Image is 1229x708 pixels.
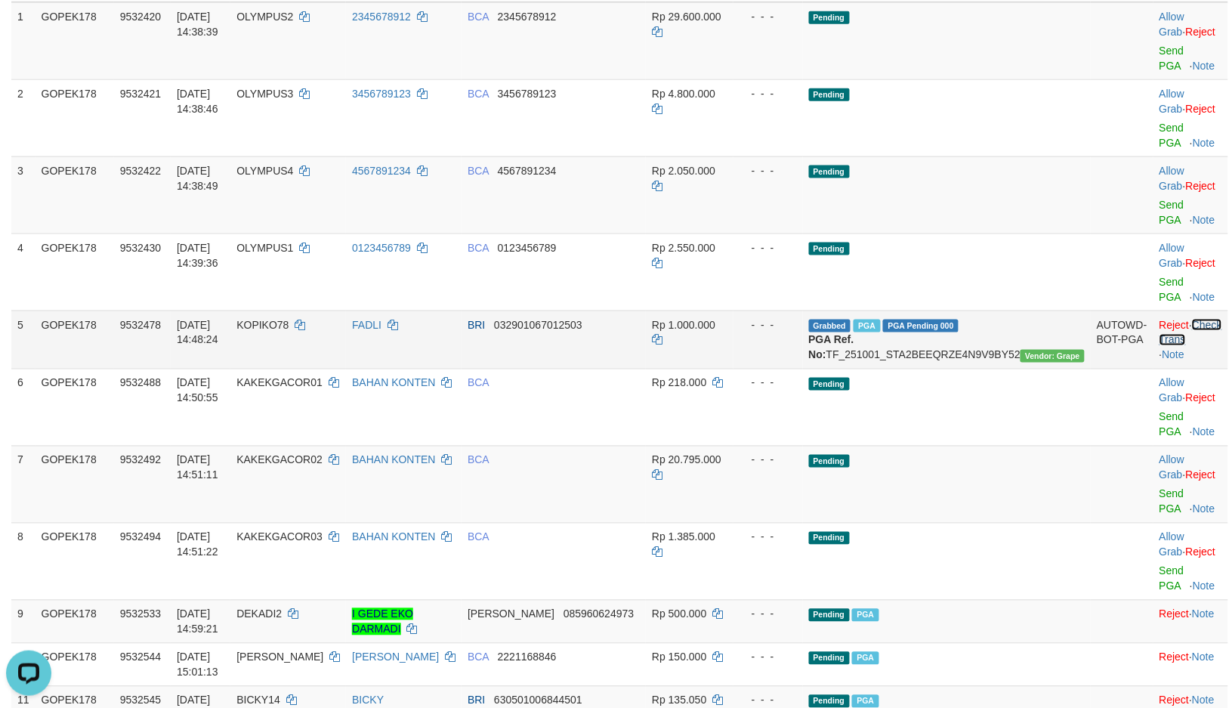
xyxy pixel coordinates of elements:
[498,242,557,254] span: Copy 0123456789 to clipboard
[740,530,797,545] div: - - -
[1186,392,1216,404] a: Reject
[352,651,439,663] a: [PERSON_NAME]
[177,531,218,558] span: [DATE] 14:51:22
[177,165,218,192] span: [DATE] 14:38:49
[468,694,485,706] span: BRI
[468,531,489,543] span: BCA
[1153,311,1228,369] td: · ·
[1160,565,1184,592] a: Send PGA
[1186,469,1216,481] a: Reject
[652,377,706,389] span: Rp 218.000
[11,79,36,156] td: 2
[36,643,114,686] td: GOPEK178
[1193,580,1215,592] a: Note
[809,88,850,101] span: Pending
[498,651,557,663] span: Copy 2221168846 to clipboard
[177,377,218,404] span: [DATE] 14:50:55
[1160,11,1186,38] span: ·
[177,88,218,115] span: [DATE] 14:38:46
[11,523,36,600] td: 8
[1153,156,1228,233] td: ·
[468,165,489,177] span: BCA
[1153,600,1228,643] td: ·
[1153,523,1228,600] td: ·
[740,607,797,622] div: - - -
[1021,350,1085,363] span: Vendor URL: https://settle31.1velocity.biz
[1160,319,1190,331] a: Reject
[1153,233,1228,311] td: ·
[36,233,114,311] td: GOPEK178
[6,6,51,51] button: Open LiveChat chat widget
[652,88,715,100] span: Rp 4.800.000
[36,369,114,446] td: GOPEK178
[1160,454,1186,481] span: ·
[1160,242,1186,269] span: ·
[1160,377,1186,404] span: ·
[652,319,715,331] span: Rp 1.000.000
[1160,165,1184,192] a: Allow Grab
[120,88,162,100] span: 9532421
[120,242,162,254] span: 9532430
[177,11,218,38] span: [DATE] 14:38:39
[352,88,411,100] a: 3456789123
[36,156,114,233] td: GOPEK178
[468,454,489,466] span: BCA
[740,317,797,332] div: - - -
[1193,214,1215,226] a: Note
[1160,122,1184,149] a: Send PGA
[120,11,162,23] span: 9532420
[1193,137,1215,149] a: Note
[468,88,489,100] span: BCA
[177,242,218,269] span: [DATE] 14:39:36
[120,377,162,389] span: 9532488
[1160,608,1190,620] a: Reject
[852,695,879,708] span: Marked by baopuja
[236,242,293,254] span: OLYMPUS1
[352,11,411,23] a: 2345678912
[809,334,854,361] b: PGA Ref. No:
[1186,257,1216,269] a: Reject
[740,240,797,255] div: - - -
[1160,694,1190,706] a: Reject
[468,651,489,663] span: BCA
[809,378,850,391] span: Pending
[498,88,557,100] span: Copy 3456789123 to clipboard
[1163,349,1185,361] a: Note
[11,369,36,446] td: 6
[468,377,489,389] span: BCA
[120,319,162,331] span: 9532478
[1160,165,1186,192] span: ·
[852,652,879,665] span: Marked by baopuja
[809,320,851,332] span: Grabbed
[468,11,489,23] span: BCA
[352,242,411,254] a: 0123456789
[120,165,162,177] span: 9532422
[1153,446,1228,523] td: ·
[740,453,797,468] div: - - -
[120,531,162,543] span: 9532494
[1160,319,1222,346] a: Check Trans
[564,608,634,620] span: Copy 085960624973 to clipboard
[1193,503,1215,515] a: Note
[1160,199,1184,226] a: Send PGA
[803,311,1092,369] td: TF_251001_STA2BEEQRZE4N9V9BY52
[809,532,850,545] span: Pending
[36,523,114,600] td: GOPEK178
[36,446,114,523] td: GOPEK178
[1160,45,1184,72] a: Send PGA
[177,319,218,346] span: [DATE] 14:48:24
[652,651,706,663] span: Rp 150.000
[11,156,36,233] td: 3
[236,454,323,466] span: KAKEKGACOR02
[1192,651,1215,663] a: Note
[809,455,850,468] span: Pending
[36,311,114,369] td: GOPEK178
[652,694,706,706] span: Rp 135.050
[1160,88,1186,115] span: ·
[1193,291,1215,303] a: Note
[352,531,435,543] a: BAHAN KONTEN
[352,165,411,177] a: 4567891234
[1091,311,1153,369] td: AUTOWD-BOT-PGA
[11,600,36,643] td: 9
[809,609,850,622] span: Pending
